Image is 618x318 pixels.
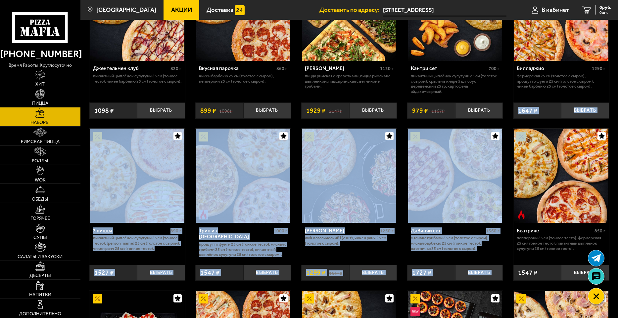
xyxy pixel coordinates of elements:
[94,269,114,276] span: 1527 ₽
[195,129,291,223] a: АкционныйОстрое блюдоТрио из Рио
[235,5,244,15] img: 15daf4d41897b9f0e9f617042186c801.svg
[561,265,609,281] button: Выбрать
[305,235,394,246] p: Wok классический L (2 шт), Чикен Ранч 25 см (толстое с сыром).
[329,269,342,276] s: 1517 ₽
[380,228,394,234] span: 1250 г
[517,235,605,251] p: Пепперони 25 см (тонкое тесто), Фермерская 25 см (тонкое тесто), Пикантный цыплёнок сулугуни 25 с...
[516,210,526,219] img: Острое блюдо
[170,228,181,234] span: 890 г
[93,132,102,141] img: Акционный
[90,129,184,223] img: 3 пиццы
[431,107,445,114] s: 1167 ₽
[33,235,47,240] span: Супы
[199,228,272,240] div: Трио из [GEOGRAPHIC_DATA]
[411,228,484,234] div: ДаВинчи сет
[542,7,569,13] span: В кабинет
[35,82,45,87] span: Хит
[302,129,396,223] img: Вилла Капри
[94,107,114,114] span: 1098 ₽
[329,107,342,114] s: 2147 ₽
[516,294,526,303] img: Акционный
[93,65,169,72] div: Джентельмен клуб
[301,129,397,223] a: АкционныйВилла Капри
[200,269,220,276] span: 1547 ₽
[305,65,378,72] div: [PERSON_NAME]
[199,65,275,72] div: Вкусная парочка
[305,228,378,234] div: [PERSON_NAME]
[30,120,50,125] span: Наборы
[276,66,287,71] span: 860 г
[517,73,605,89] p: Фермерская 25 см (толстое с сыром), Прошутто Фунги 25 см (толстое с сыром), Чикен Барбекю 25 см (...
[513,129,609,223] a: АкционныйОстрое блюдоБеатриче
[516,132,526,141] img: Акционный
[411,73,499,94] p: Пикантный цыплёнок сулугуни 25 см (толстое с сыром), крылья в кляре 5 шт соус деревенский 25 гр, ...
[93,228,169,234] div: 3 пиццы
[243,102,291,118] button: Выбрать
[592,66,605,71] span: 1290 г
[96,7,156,13] span: [GEOGRAPHIC_DATA]
[196,129,290,223] img: Трио из Рио
[30,216,50,221] span: Горячее
[170,66,181,71] span: 820 г
[410,307,420,316] img: Новинка
[411,65,487,72] div: Кантри сет
[349,265,397,281] button: Выбрать
[137,102,185,118] button: Выбрать
[32,159,48,163] span: Роллы
[407,129,503,223] a: АкционныйДаВинчи сет
[200,107,216,114] span: 899 ₽
[599,5,611,10] span: 0 руб.
[410,294,420,303] img: Акционный
[411,235,499,251] p: Мясная с грибами 25 см (толстое с сыром), Мясная Барбекю 25 см (тонкое тесто), Охотничья 25 см (т...
[412,269,432,276] span: 1727 ₽
[517,228,593,234] div: Беатриче
[305,73,394,89] p: Пицца Римская с креветками, Пицца Римская с цыплёнком, Пицца Римская с ветчиной и грибами.
[412,107,428,114] span: 979 ₽
[349,102,397,118] button: Выбрать
[274,228,287,234] span: 1000 г
[35,178,46,182] span: WOK
[171,7,192,13] span: Акции
[486,228,499,234] span: 1360 г
[199,132,208,141] img: Акционный
[199,242,288,257] p: Прошутто Фунги 25 см (тонкое тесто), Мясная с грибами 25 см (тонкое тесто), Пикантный цыплёнок су...
[561,102,609,118] button: Выбрать
[199,210,208,219] img: Острое блюдо
[137,265,185,281] button: Выбрать
[32,101,48,106] span: Пицца
[93,235,182,251] p: Пикантный цыплёнок сулугуни 25 см (тонкое тесто), [PERSON_NAME] 25 см (толстое с сыром), Чикен Ра...
[93,294,102,303] img: Акционный
[19,312,61,316] span: Дополнительно
[89,129,185,223] a: Акционный3 пиццы
[518,107,538,114] span: 1647 ₽
[380,66,394,71] span: 1120 г
[408,129,502,223] img: ДаВинчи сет
[21,139,60,144] span: Римская пицца
[514,129,608,223] img: Беатриче
[199,294,208,303] img: Акционный
[383,4,506,16] span: Чугунная улица, 36
[455,265,503,281] button: Выбрать
[93,73,182,84] p: Пикантный цыплёнок сулугуни 25 см (тонкое тесто), Чикен Барбекю 25 см (толстое с сыром).
[517,65,590,72] div: Вилладжио
[18,255,63,259] span: Салаты и закуски
[455,102,503,118] button: Выбрать
[305,132,314,141] img: Акционный
[319,7,383,13] span: Доставить по адресу:
[29,273,51,278] span: Десерты
[199,73,288,84] p: Чикен Барбекю 25 см (толстое с сыром), Пепперони 25 см (толстое с сыром).
[305,294,314,303] img: Акционный
[306,107,326,114] span: 1929 ₽
[410,132,420,141] img: Акционный
[518,269,538,276] span: 1547 ₽
[599,11,611,15] span: 0 шт.
[207,7,233,13] span: Доставка
[243,265,291,281] button: Выбрать
[32,197,48,202] span: Обеды
[594,228,605,234] span: 850 г
[383,4,506,16] input: Ваш адрес доставки
[306,269,326,276] span: 1299 ₽
[489,66,499,71] span: 700 г
[29,293,51,297] span: Напитки
[219,107,232,114] s: 1098 ₽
